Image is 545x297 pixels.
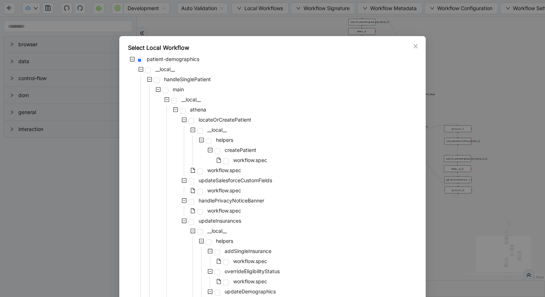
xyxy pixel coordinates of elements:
[199,137,204,143] span: minus-square
[233,157,267,163] span: workflow.spec
[189,105,208,114] span: athena
[413,43,418,49] span: close
[197,217,243,225] span: updateInsurances
[163,75,212,84] span: handleSinglePatient
[164,97,169,102] span: minus-square
[207,167,241,173] span: workflow.spec
[154,65,176,74] span: __local__
[180,95,202,104] span: __local__
[207,208,241,214] span: workflow.spec
[173,86,184,92] span: main
[206,227,228,235] span: __local__
[145,55,201,64] span: patient-demographics
[206,206,243,215] span: workflow.spec
[207,187,241,193] span: workflow.spec
[208,289,213,294] span: minus-square
[225,147,256,153] span: createPatient
[199,218,241,224] span: updateInsurances
[412,42,420,50] button: Close
[207,228,227,234] span: __local__
[206,166,243,175] span: workflow.spec
[190,106,206,113] span: athena
[223,287,277,296] span: updateDemographics
[138,67,143,72] span: minus-square
[181,96,201,102] span: __local__
[216,238,233,244] span: helpers
[233,258,267,264] span: workflow.spec
[214,136,235,144] span: helpers
[216,259,221,264] span: file
[233,278,267,284] span: workflow.spec
[171,85,185,94] span: main
[128,43,417,52] div: Select Local Workflow
[216,137,233,143] span: helpers
[147,56,199,62] span: patient-demographics
[156,87,161,92] span: minus-square
[206,126,228,134] span: __local__
[199,197,264,204] span: handlePrivacyNoticeBanner
[208,249,213,254] span: minus-square
[182,178,187,183] span: minus-square
[197,196,266,205] span: handlePrivacyNoticeBanner
[216,279,221,284] span: file
[182,198,187,203] span: minus-square
[232,156,269,165] span: workflow.spec
[225,288,276,294] span: updateDemographics
[199,177,272,183] span: updateSalesforceCustomFields
[199,117,251,123] span: locateOrCreatePatient
[182,218,187,223] span: minus-square
[223,146,258,154] span: createPatient
[208,148,213,153] span: minus-square
[190,168,195,173] span: file
[225,248,271,254] span: addSingleInsurance
[190,127,195,132] span: minus-square
[216,158,221,163] span: file
[223,267,281,276] span: overrideEligibilityStatus
[155,66,175,72] span: __local__
[164,76,211,82] span: handleSinglePatient
[147,77,152,82] span: minus-square
[223,247,273,255] span: addSingleInsurance
[130,57,135,62] span: minus-square
[173,107,178,112] span: minus-square
[225,268,280,274] span: overrideEligibilityStatus
[197,176,274,185] span: updateSalesforceCustomFields
[199,239,204,244] span: minus-square
[232,277,269,286] span: workflow.spec
[197,115,253,124] span: locateOrCreatePatient
[190,228,195,233] span: minus-square
[214,237,235,245] span: helpers
[206,186,243,195] span: workflow.spec
[232,257,269,266] span: workflow.spec
[182,117,187,122] span: minus-square
[208,269,213,274] span: minus-square
[190,188,195,193] span: file
[190,208,195,213] span: file
[207,127,227,133] span: __local__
